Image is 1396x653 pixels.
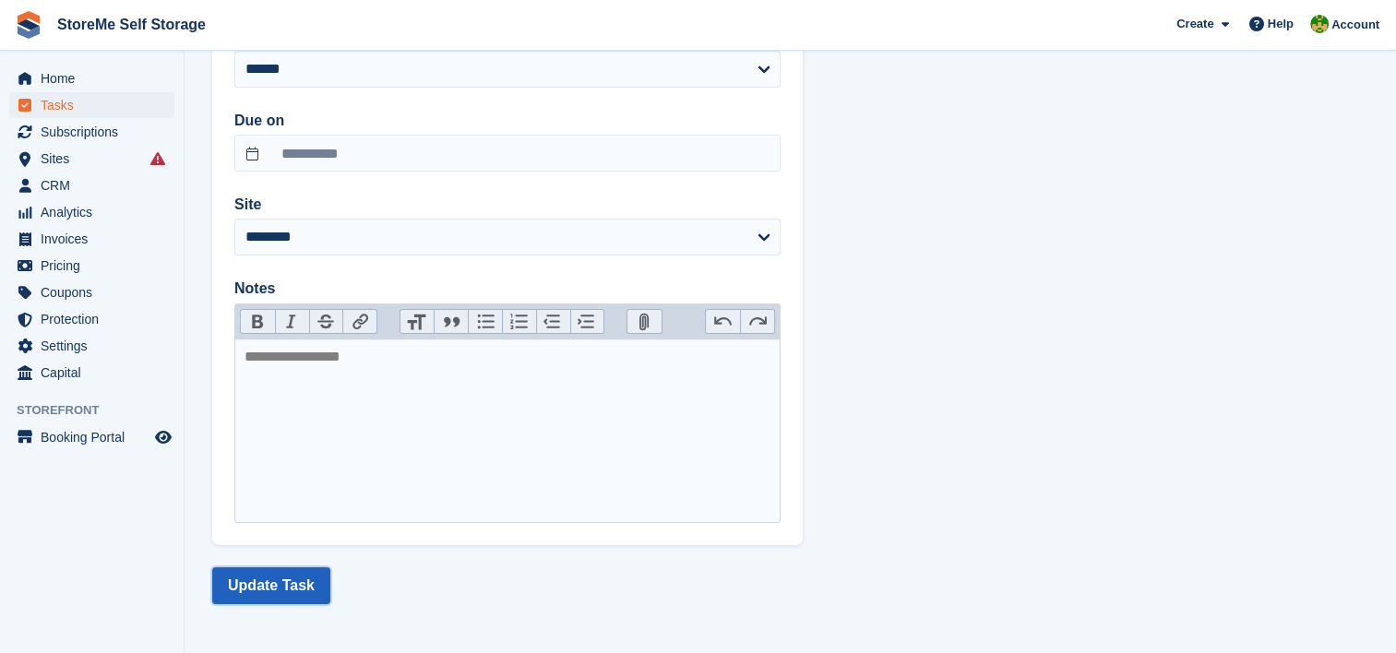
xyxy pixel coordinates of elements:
[41,199,151,225] span: Analytics
[1310,15,1329,33] img: StorMe
[1331,16,1379,34] span: Account
[9,199,174,225] a: menu
[536,310,570,334] button: Decrease Level
[627,310,662,334] button: Attach Files
[41,146,151,172] span: Sites
[50,9,213,40] a: StoreMe Self Storage
[41,253,151,279] span: Pricing
[17,401,184,420] span: Storefront
[309,310,343,334] button: Strikethrough
[9,119,174,145] a: menu
[468,310,502,334] button: Bullets
[9,279,174,305] a: menu
[234,194,781,216] label: Site
[570,310,604,334] button: Increase Level
[9,146,174,172] a: menu
[152,426,174,448] a: Preview store
[212,567,330,604] button: Update Task
[502,310,536,334] button: Numbers
[9,92,174,118] a: menu
[9,333,174,359] a: menu
[41,119,151,145] span: Subscriptions
[9,65,174,91] a: menu
[275,310,309,334] button: Italic
[41,92,151,118] span: Tasks
[41,279,151,305] span: Coupons
[1176,15,1213,33] span: Create
[41,172,151,198] span: CRM
[41,360,151,386] span: Capital
[434,310,468,334] button: Quote
[234,110,781,132] label: Due on
[9,424,174,450] a: menu
[41,424,151,450] span: Booking Portal
[15,11,42,39] img: stora-icon-8386f47178a22dfd0bd8f6a31ec36ba5ce8667c1dd55bd0f319d3a0aa187defe.svg
[41,333,151,359] span: Settings
[9,360,174,386] a: menu
[241,310,275,334] button: Bold
[234,278,781,300] label: Notes
[9,226,174,252] a: menu
[41,65,151,91] span: Home
[400,310,435,334] button: Heading
[9,172,174,198] a: menu
[706,310,740,334] button: Undo
[1268,15,1294,33] span: Help
[740,310,774,334] button: Redo
[41,226,151,252] span: Invoices
[9,253,174,279] a: menu
[41,306,151,332] span: Protection
[150,151,165,166] i: Smart entry sync failures have occurred
[9,306,174,332] a: menu
[342,310,376,334] button: Link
